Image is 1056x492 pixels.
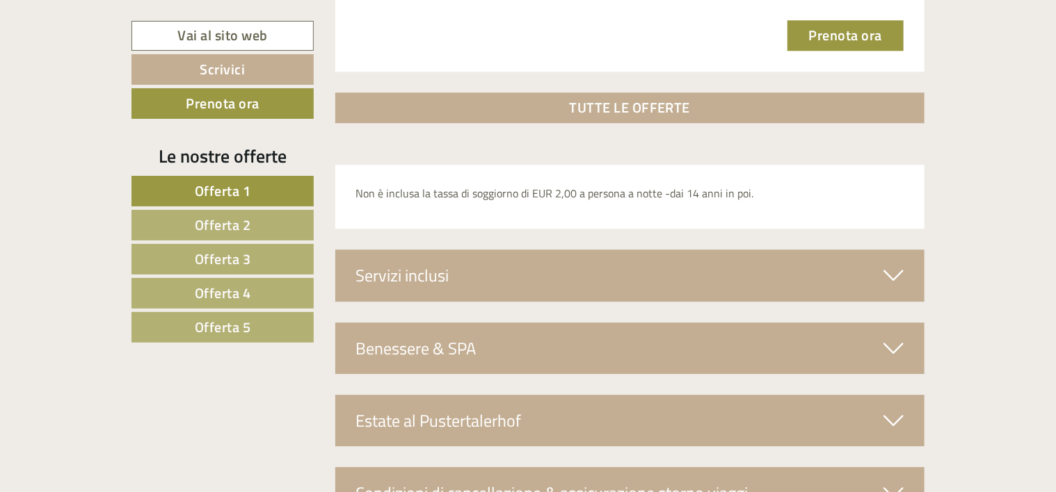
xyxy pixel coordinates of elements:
span: Offerta 1 [195,180,251,202]
span: Offerta 2 [195,214,251,236]
span: Offerta 4 [195,282,251,304]
p: Non è inclusa la tassa di soggiorno di EUR 2,00 a persona a notte -dai 14 anni in poi. [356,186,904,202]
a: Scrivici [131,54,314,85]
div: Estate al Pustertalerhof [335,395,925,446]
span: Offerta 3 [195,248,251,270]
div: Le nostre offerte [131,143,314,169]
div: Benessere & SPA [335,322,925,374]
a: Vai al sito web [131,21,314,51]
a: TUTTE LE OFFERTE [335,92,925,123]
div: Servizi inclusi [335,249,925,301]
a: Prenota ora [787,20,904,51]
a: Prenota ora [131,88,314,119]
span: Offerta 5 [195,316,251,338]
